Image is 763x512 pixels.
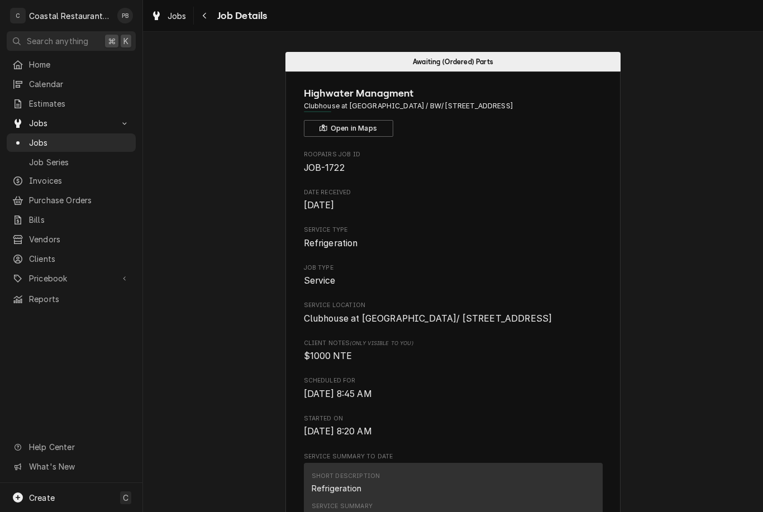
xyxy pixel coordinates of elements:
span: Estimates [29,98,130,109]
span: Address [304,101,603,111]
span: [DATE] [304,200,335,210]
span: What's New [29,461,129,472]
span: Scheduled For [304,376,603,385]
a: Go to What's New [7,457,136,476]
span: Roopairs Job ID [304,150,603,159]
button: Search anything⌘K [7,31,136,51]
div: Status [285,52,621,71]
div: Coastal Restaurant Repair [29,10,111,22]
span: Job Series [29,156,130,168]
div: Started On [304,414,603,438]
span: Date Received [304,199,603,212]
a: Clients [7,250,136,268]
span: Vendors [29,233,130,245]
span: Service Type [304,237,603,250]
button: Open in Maps [304,120,393,137]
div: Date Received [304,188,603,212]
div: Client Information [304,86,603,137]
span: Service Location [304,312,603,326]
a: Reports [7,290,136,308]
span: Started On [304,425,603,438]
a: Home [7,55,136,74]
span: Calendar [29,78,130,90]
span: Date Received [304,188,603,197]
span: Purchase Orders [29,194,130,206]
a: Job Series [7,153,136,171]
span: Service Location [304,301,603,310]
span: Scheduled For [304,387,603,401]
span: Service Type [304,226,603,235]
a: Jobs [7,133,136,152]
span: Job Type [304,264,603,272]
button: Navigate back [196,7,214,25]
span: $1000 NTE [304,351,352,361]
a: Estimates [7,94,136,113]
a: Go to Help Center [7,438,136,456]
span: Awaiting (Ordered) Parts [413,58,493,65]
span: Jobs [29,117,113,129]
span: Jobs [168,10,187,22]
a: Invoices [7,171,136,190]
div: Service Type [304,226,603,250]
div: Service Summary [312,502,373,511]
span: Reports [29,293,130,305]
span: Pricebook [29,272,113,284]
span: Job Details [214,8,268,23]
span: Job Type [304,274,603,288]
div: [object Object] [304,339,603,363]
span: Home [29,59,130,70]
span: K [123,35,128,47]
span: ⌘ [108,35,116,47]
span: JOB-1722 [304,162,345,173]
span: Jobs [29,137,130,149]
span: Roopairs Job ID [304,161,603,175]
span: Search anything [27,35,88,47]
span: Bills [29,214,130,226]
div: Roopairs Job ID [304,150,603,174]
span: Service [304,275,336,286]
div: Short Description [312,472,380,481]
span: C [123,492,128,504]
div: PB [117,8,133,23]
a: Calendar [7,75,136,93]
span: Client Notes [304,339,603,348]
span: Refrigeration [304,238,358,248]
span: Name [304,86,603,101]
span: Invoices [29,175,130,186]
div: Job Type [304,264,603,288]
a: Go to Jobs [7,114,136,132]
span: Create [29,493,55,503]
a: Go to Pricebook [7,269,136,288]
div: Refrigeration [312,482,362,494]
div: C [10,8,26,23]
span: Started On [304,414,603,423]
span: (Only Visible to You) [350,340,413,346]
div: Service Location [304,301,603,325]
span: Clubhouse at [GEOGRAPHIC_DATA]/ [STREET_ADDRESS] [304,313,552,324]
a: Purchase Orders [7,191,136,209]
a: Jobs [146,7,191,25]
span: [object Object] [304,350,603,363]
div: Scheduled For [304,376,603,400]
span: Help Center [29,441,129,453]
span: [DATE] 8:45 AM [304,389,372,399]
div: Phill Blush's Avatar [117,8,133,23]
span: Clients [29,253,130,265]
span: Service Summary To Date [304,452,603,461]
a: Bills [7,210,136,229]
span: [DATE] 8:20 AM [304,426,372,437]
a: Vendors [7,230,136,248]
